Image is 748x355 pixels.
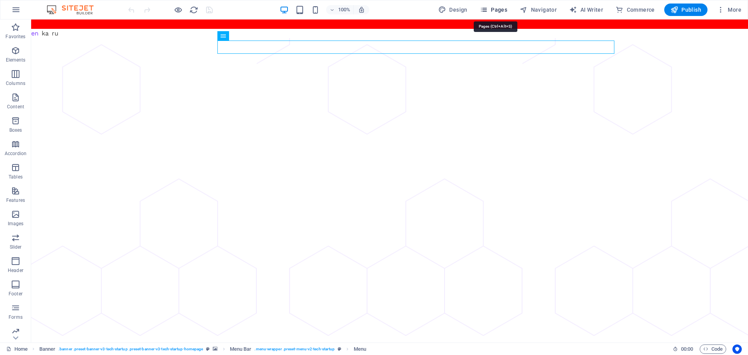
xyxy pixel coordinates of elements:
button: More [714,4,744,16]
span: Publish [670,6,701,14]
p: Images [8,221,24,227]
i: This element is a customizable preset [206,347,210,351]
p: Forms [9,314,23,320]
span: More [717,6,741,14]
span: Commerce [616,6,655,14]
p: Features [6,197,25,203]
span: Design [438,6,467,14]
i: This element is a customizable preset [338,347,341,351]
p: Columns [6,80,25,87]
button: Pages [477,4,510,16]
span: . menu-wrapper .preset-menu-v2-tech-startup [254,344,335,354]
button: Publish [664,4,707,16]
i: Reload page [189,5,198,14]
p: Boxes [9,127,22,133]
button: Design [435,4,471,16]
button: reload [189,5,198,14]
span: Code [703,344,723,354]
span: : [686,346,688,352]
button: Commerce [612,4,658,16]
p: Favorites [5,34,25,40]
span: Click to select. Double-click to edit [230,344,252,354]
button: 100% [326,5,354,14]
a: Click to cancel selection. Double-click to open Pages [6,344,28,354]
p: Accordion [5,150,26,157]
span: . banner .preset-banner-v3-tech-startup .preset-banner-v3-tech-startup-homepage [58,344,203,354]
i: This element contains a background [213,347,217,351]
span: Navigator [520,6,557,14]
p: Content [7,104,24,110]
span: 00 00 [681,344,693,354]
p: Header [8,267,23,274]
div: Design (Ctrl+Alt+Y) [435,4,471,16]
button: Code [700,344,726,354]
h6: Session time [673,344,693,354]
i: On resize automatically adjust zoom level to fit chosen device. [358,6,365,13]
span: Pages [480,6,507,14]
nav: breadcrumb [39,344,366,354]
span: Click to select. Double-click to edit [39,344,56,354]
button: Usercentrics [732,344,742,354]
p: Footer [9,291,23,297]
p: Slider [10,244,22,250]
button: Navigator [517,4,560,16]
button: AI Writer [566,4,606,16]
p: Tables [9,174,23,180]
p: Elements [6,57,26,63]
span: AI Writer [569,6,603,14]
img: Editor Logo [45,5,103,14]
button: Click here to leave preview mode and continue editing [173,5,183,14]
span: Click to select. Double-click to edit [354,344,366,354]
h6: 100% [338,5,350,14]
